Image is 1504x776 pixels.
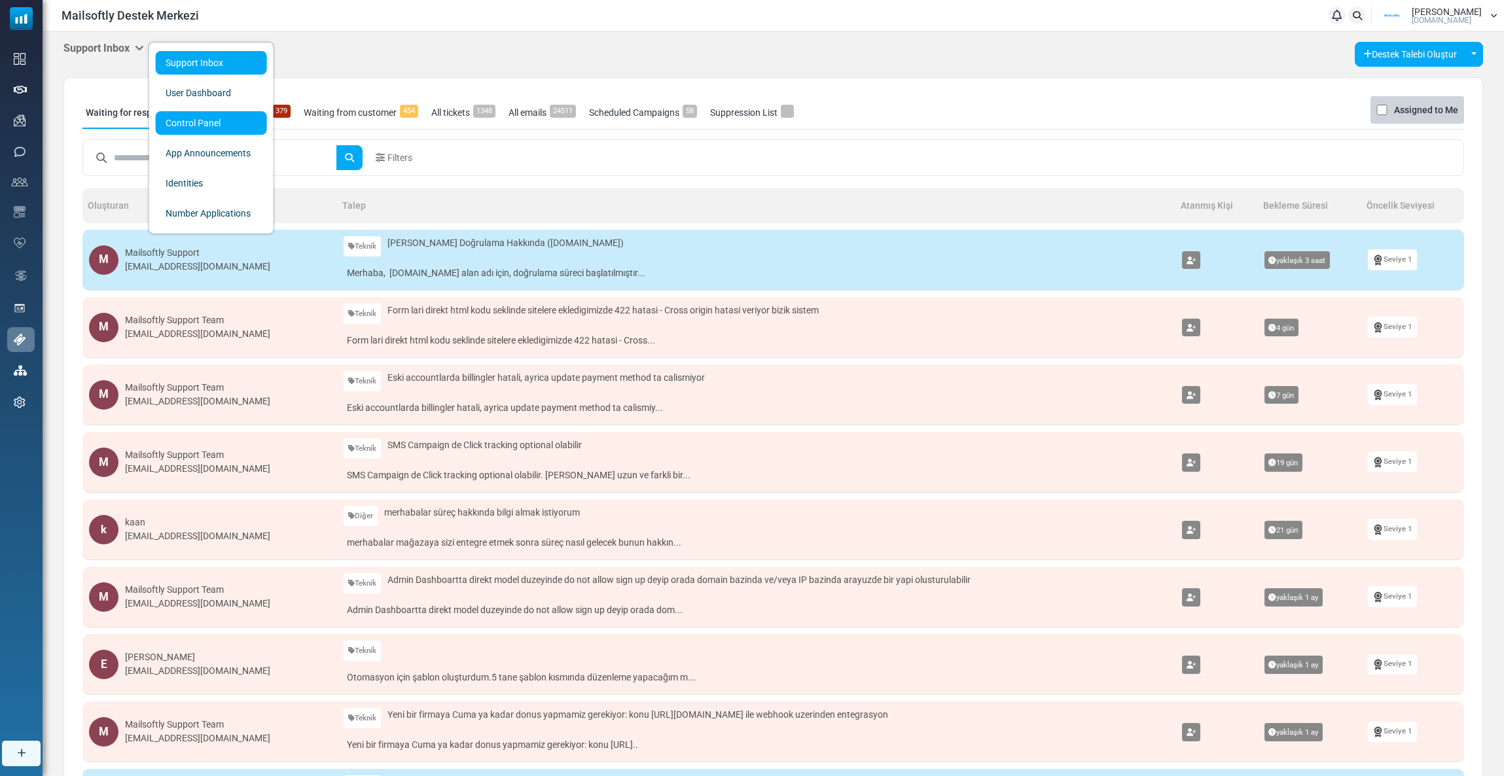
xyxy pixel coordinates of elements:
[344,371,381,391] a: Teknik
[337,188,1175,223] th: Talep
[387,151,412,165] span: Filters
[550,105,576,118] span: 24511
[473,105,495,118] span: 1348
[1368,519,1417,539] a: Seviye 1
[1368,249,1417,270] a: Seviye 1
[1412,7,1482,16] span: [PERSON_NAME]
[1368,384,1417,404] a: Seviye 1
[156,141,267,165] a: App Announcements
[344,533,1169,553] a: merhabalar mağazaya sizi entegre etmek sonra süreç nasıl gelecek bunun hakkın...
[12,177,27,186] img: contacts-icon.svg
[1258,188,1361,223] th: Bekleme Süresi
[344,708,381,728] a: Teknik
[428,96,499,129] a: All tickets1348
[707,96,797,129] a: Suppression List
[89,717,118,747] div: M
[272,105,291,118] span: 379
[344,735,1169,755] a: Yeni bir firmaya Cuma ya kadar donus yapmamiz gerekiyor: konu [URL]..
[14,268,28,283] img: workflow.svg
[10,7,33,30] img: mailsoftly_icon_blue_white.svg
[1368,722,1417,742] a: Seviye 1
[125,327,270,341] div: [EMAIL_ADDRESS][DOMAIN_NAME]
[344,600,1169,620] a: Admin Dashboartta direkt model duzeyinde do not allow sign up deyip orada dom...
[344,304,381,324] a: Teknik
[89,245,118,275] div: M
[156,51,267,75] a: Support Inbox
[89,582,118,612] div: M
[387,371,705,385] span: Eski accountlarda billingler hatali, ayrica update payment method ta calismiyor
[344,236,381,256] a: Teknik
[63,42,144,54] h5: Support Inbox
[387,236,624,250] span: [PERSON_NAME] Doğrulama Hakkında ([DOMAIN_NAME])
[89,515,118,544] div: k
[683,105,697,118] span: 58
[125,583,270,597] div: Mailsoftly Support Team
[344,438,381,459] a: Teknik
[384,506,580,520] span: merhabalar süreç hakkında bilgi almak istiyorum
[62,7,199,24] span: Mailsoftly Destek Merkezi
[125,260,270,273] div: [EMAIL_ADDRESS][DOMAIN_NAME]
[89,380,118,410] div: M
[125,516,270,529] div: kaan
[1264,319,1299,337] span: 4 gün
[125,246,270,260] div: Mailsoftly Support
[400,105,418,118] span: 454
[125,718,270,732] div: Mailsoftly Support Team
[125,381,270,395] div: Mailsoftly Support Team
[1361,188,1464,223] th: Öncelik Seviyesi
[344,263,1169,283] a: Merhaba, [DOMAIN_NAME] alan adı için, doğrulama süreci başlatılmıştır...
[156,111,267,135] a: Control Panel
[1368,586,1417,607] a: Seviye 1
[1264,453,1303,472] span: 19 gün
[125,597,270,610] div: [EMAIL_ADDRESS][DOMAIN_NAME]
[1412,16,1471,24] span: [DOMAIN_NAME]
[1264,251,1331,270] span: yaklaşık 3 saat
[1264,521,1303,539] span: 21 gün
[125,448,270,462] div: Mailsoftly Support Team
[1376,6,1408,26] img: User Logo
[344,330,1169,351] a: Form lari direkt html kodu seklinde sitelere ekledigimizde 422 hatasi - Cross...
[14,53,26,65] img: dashboard-icon.svg
[1376,6,1497,26] a: User Logo [PERSON_NAME] [DOMAIN_NAME]
[387,708,888,722] span: Yeni bir firmaya Cuma ya kadar donus yapmamiz gerekiyor: konu [URL][DOMAIN_NAME] ile webhook uzer...
[89,448,118,477] div: M
[387,304,819,317] span: Form lari direkt html kodu seklinde sitelere ekledigimizde 422 hatasi - Cross origin hatasi veriy...
[14,115,26,126] img: campaigns-icon.png
[125,313,270,327] div: Mailsoftly Support Team
[125,664,270,678] div: [EMAIL_ADDRESS][DOMAIN_NAME]
[125,650,270,664] div: [PERSON_NAME]
[82,188,337,223] th: Oluşturan
[1264,656,1323,674] span: yaklaşık 1 ay
[1264,386,1299,404] span: 7 gün
[505,96,579,129] a: All emails24511
[344,465,1169,485] a: SMS Campaign de Click tracking optional olabilir. [PERSON_NAME] uzun ve farkli bir...
[586,96,700,129] a: Scheduled Campaigns58
[89,313,118,342] div: M
[14,397,26,408] img: settings-icon.svg
[125,395,270,408] div: [EMAIL_ADDRESS][DOMAIN_NAME]
[344,573,381,593] a: Teknik
[344,641,381,661] a: Teknik
[387,573,971,587] span: Admin Dashboartta direkt model duzeyinde do not allow sign up deyip orada domain bazinda ve/veya ...
[14,302,26,314] img: landing_pages.svg
[1264,588,1323,607] span: yaklaşık 1 ay
[1175,188,1258,223] th: Atanmış Kişi
[1368,451,1417,472] a: Seviye 1
[14,238,26,248] img: domain-health-icon.svg
[1368,654,1417,675] a: Seviye 1
[387,438,582,452] span: SMS Campaign de Click tracking optional olabilir
[156,171,267,195] a: Identities
[156,202,267,225] a: Number Applications
[344,506,378,526] a: Diğer
[344,398,1169,418] a: Eski accountlarda billingler hatali, ayrica update payment method ta calismiy...
[14,334,26,345] img: support-icon-active.svg
[1368,317,1417,337] a: Seviye 1
[1355,42,1465,67] a: Destek Talebi Oluştur
[1394,102,1458,118] label: Assigned to Me
[125,462,270,476] div: [EMAIL_ADDRESS][DOMAIN_NAME]
[1264,723,1323,741] span: yaklaşık 1 ay
[156,81,267,105] a: User Dashboard
[125,732,270,745] div: [EMAIL_ADDRESS][DOMAIN_NAME]
[82,96,197,129] a: Waiting for response359
[89,650,118,679] div: E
